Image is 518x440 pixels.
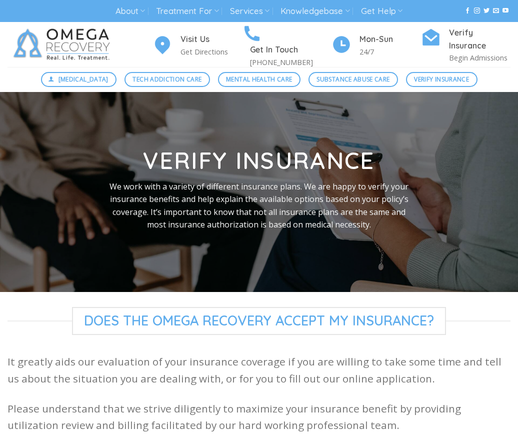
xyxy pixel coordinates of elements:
[143,146,374,175] strong: Verify Insurance
[72,307,446,335] span: Does The Omega Recovery Accept My Insurance?
[103,180,414,231] p: We work with a variety of different insurance plans. We are happy to verify your insurance benefi...
[493,7,499,14] a: Send us an email
[218,72,300,87] a: Mental Health Care
[152,33,242,57] a: Visit Us Get Directions
[414,74,469,84] span: Verify Insurance
[156,2,218,20] a: Treatment For
[250,56,331,68] p: [PHONE_NUMBER]
[250,43,331,56] h4: Get In Touch
[230,2,269,20] a: Services
[58,74,108,84] span: [MEDICAL_DATA]
[449,52,510,63] p: Begin Admissions
[502,7,508,14] a: Follow on YouTube
[449,26,510,52] h4: Verify Insurance
[308,72,398,87] a: Substance Abuse Care
[115,2,145,20] a: About
[180,46,242,57] p: Get Directions
[474,7,480,14] a: Follow on Instagram
[406,72,477,87] a: Verify Insurance
[7,22,120,67] img: Omega Recovery
[483,7,489,14] a: Follow on Twitter
[180,33,242,46] h4: Visit Us
[464,7,470,14] a: Follow on Facebook
[280,2,349,20] a: Knowledgebase
[316,74,389,84] span: Substance Abuse Care
[7,353,510,387] p: It greatly aids our evaluation of your insurance coverage if you are willing to take some time an...
[359,46,421,57] p: 24/7
[124,72,210,87] a: Tech Addiction Care
[359,33,421,46] h4: Mon-Sun
[226,74,292,84] span: Mental Health Care
[41,72,117,87] a: [MEDICAL_DATA]
[132,74,201,84] span: Tech Addiction Care
[242,22,331,68] a: Get In Touch [PHONE_NUMBER]
[361,2,402,20] a: Get Help
[421,26,510,64] a: Verify Insurance Begin Admissions
[7,400,510,434] p: Please understand that we strive diligently to maximize your insurance benefit by providing utili...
